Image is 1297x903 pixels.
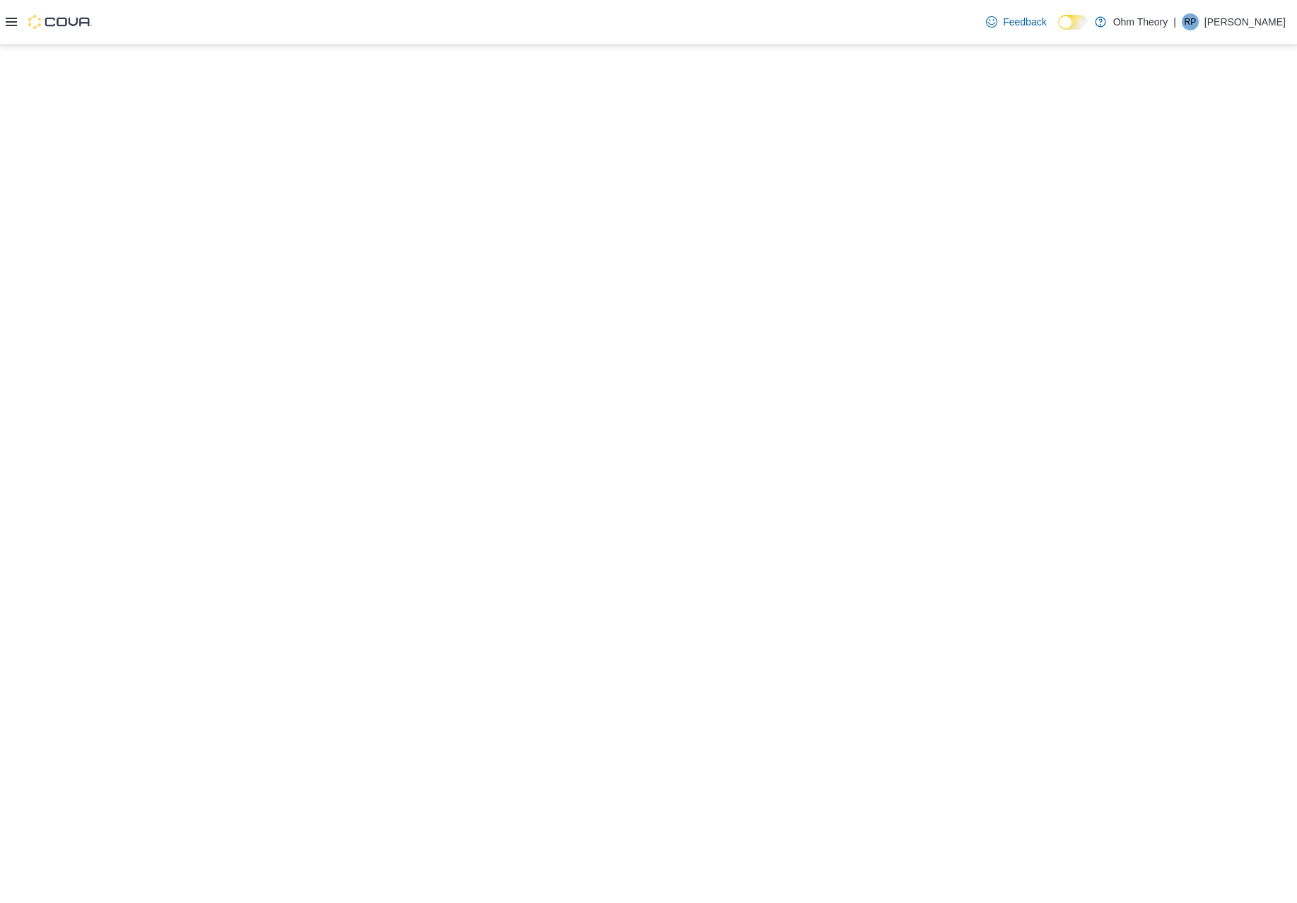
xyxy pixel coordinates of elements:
[1003,15,1046,29] span: Feedback
[980,8,1052,36] a: Feedback
[1113,13,1168,30] p: Ohm Theory
[1204,13,1286,30] p: [PERSON_NAME]
[1058,15,1088,30] input: Dark Mode
[1185,13,1197,30] span: RP
[1173,13,1176,30] p: |
[28,15,92,29] img: Cova
[1182,13,1199,30] div: Romeo Patel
